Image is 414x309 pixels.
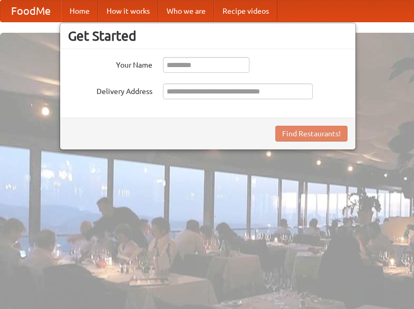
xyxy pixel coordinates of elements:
[1,1,61,22] a: FoodMe
[68,28,348,44] h3: Get Started
[61,1,98,22] a: Home
[158,1,214,22] a: Who we are
[68,83,152,97] label: Delivery Address
[68,57,152,70] label: Your Name
[214,1,277,22] a: Recipe videos
[275,126,348,142] button: Find Restaurants!
[98,1,158,22] a: How it works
